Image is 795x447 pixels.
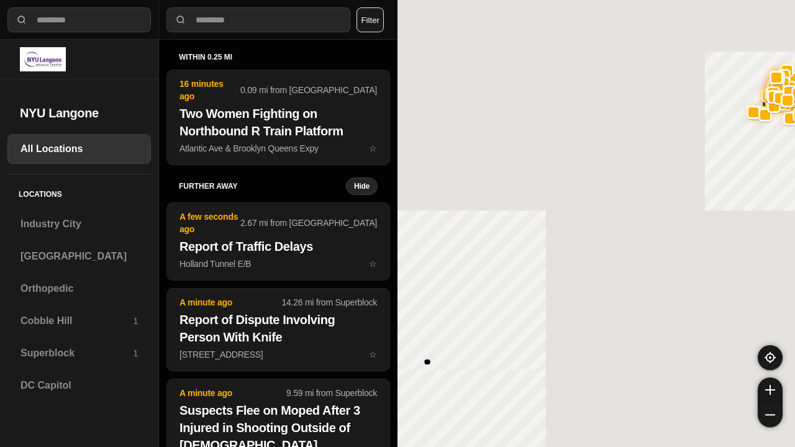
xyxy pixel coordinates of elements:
p: [STREET_ADDRESS] [179,348,377,361]
button: A few seconds ago2.67 mi from [GEOGRAPHIC_DATA]Report of Traffic DelaysHolland Tunnel E/Bstar [166,202,390,281]
h2: NYU Langone [20,104,139,122]
span: star [369,143,377,153]
h3: [GEOGRAPHIC_DATA] [20,249,138,264]
button: A minute ago14.26 mi from SuperblockReport of Dispute Involving Person With Knife[STREET_ADDRESS]... [166,288,390,371]
a: Industry City [7,209,151,239]
img: search [175,14,187,26]
h3: Orthopedic [20,281,138,296]
h5: further away [179,181,346,191]
button: recenter [758,345,783,370]
p: A minute ago [179,296,281,309]
p: 1 [133,315,138,327]
a: 16 minutes ago0.09 mi from [GEOGRAPHIC_DATA]Two Women Fighting on Northbound R Train PlatformAtla... [166,143,390,153]
span: star [369,259,377,269]
img: zoom-out [765,410,775,420]
h5: Locations [7,174,151,209]
button: 16 minutes ago0.09 mi from [GEOGRAPHIC_DATA]Two Women Fighting on Northbound R Train PlatformAtla... [166,70,390,165]
p: A few seconds ago [179,210,240,235]
p: Atlantic Ave & Brooklyn Queens Expy [179,142,377,155]
p: Holland Tunnel E/B [179,258,377,270]
h2: Report of Traffic Delays [179,238,377,255]
p: 2.67 mi from [GEOGRAPHIC_DATA] [240,217,377,229]
button: Hide [346,178,378,195]
h2: Report of Dispute Involving Person With Knife [179,311,377,346]
a: Cobble Hill1 [7,306,151,336]
h3: Cobble Hill [20,314,133,328]
a: Superblock1 [7,338,151,368]
a: A minute ago14.26 mi from SuperblockReport of Dispute Involving Person With Knife[STREET_ADDRESS]... [166,349,390,359]
p: A minute ago [179,387,286,399]
a: DC Capitol [7,371,151,400]
img: search [16,14,28,26]
img: zoom-in [765,385,775,395]
h5: within 0.25 mi [179,52,378,62]
h3: Industry City [20,217,138,232]
h2: Two Women Fighting on Northbound R Train Platform [179,105,377,140]
small: Hide [354,181,370,191]
button: zoom-out [758,402,783,427]
h3: All Locations [20,142,138,156]
p: 14.26 mi from Superblock [281,296,377,309]
h3: Superblock [20,346,133,361]
a: All Locations [7,134,151,164]
p: 0.09 mi from [GEOGRAPHIC_DATA] [240,84,377,96]
button: Filter [357,7,384,32]
a: [GEOGRAPHIC_DATA] [7,242,151,271]
span: star [369,350,377,359]
img: logo [20,47,66,71]
h3: DC Capitol [20,378,138,393]
img: recenter [765,352,776,363]
a: A few seconds ago2.67 mi from [GEOGRAPHIC_DATA]Report of Traffic DelaysHolland Tunnel E/Bstar [166,258,390,269]
button: zoom-in [758,377,783,402]
p: 9.59 mi from Superblock [286,387,377,399]
p: 1 [133,347,138,359]
p: 16 minutes ago [179,78,240,102]
a: Orthopedic [7,274,151,304]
